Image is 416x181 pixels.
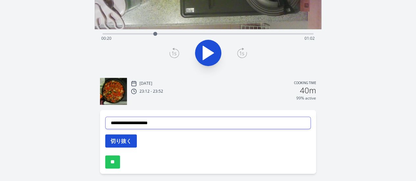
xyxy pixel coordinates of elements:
p: Cooking time [294,80,316,86]
img: 250817141326_thumb.jpeg [100,78,127,105]
span: 01:02 [305,35,315,41]
p: 23:12 - 23:52 [139,89,163,94]
p: [DATE] [139,81,152,86]
p: 99% active [296,96,316,101]
button: 切り抜く [105,134,137,147]
h2: 40m [300,86,316,94]
span: 00:20 [101,35,111,41]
